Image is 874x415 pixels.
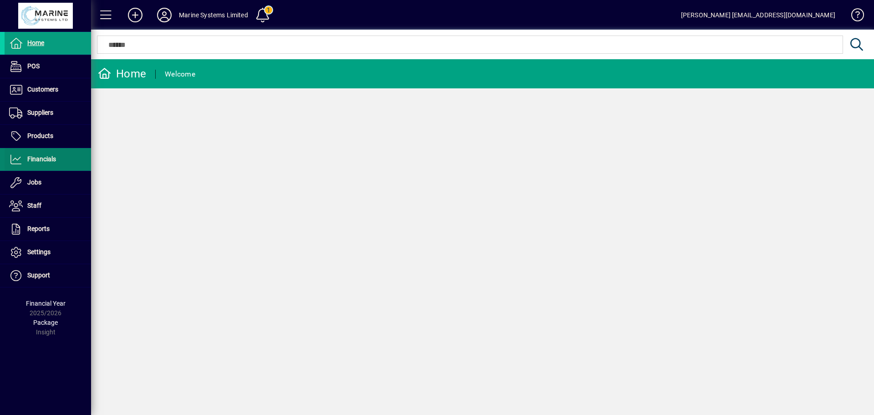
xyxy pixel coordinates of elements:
button: Add [121,7,150,23]
div: Home [98,67,146,81]
span: Suppliers [27,109,53,116]
span: Staff [27,202,41,209]
a: Suppliers [5,102,91,124]
a: POS [5,55,91,78]
span: Jobs [27,179,41,186]
div: [PERSON_NAME] [EMAIL_ADDRESS][DOMAIN_NAME] [681,8,835,22]
div: Marine Systems Limited [179,8,248,22]
a: Financials [5,148,91,171]
a: Support [5,264,91,287]
div: Welcome [165,67,195,82]
a: Knowledge Base [844,2,863,31]
a: Customers [5,78,91,101]
a: Products [5,125,91,148]
a: Settings [5,241,91,264]
a: Jobs [5,171,91,194]
span: Home [27,39,44,46]
span: Customers [27,86,58,93]
span: Settings [27,248,51,256]
span: Support [27,272,50,279]
a: Staff [5,195,91,217]
span: Products [27,132,53,139]
button: Profile [150,7,179,23]
span: Package [33,319,58,326]
span: Reports [27,225,50,232]
span: Financials [27,155,56,163]
span: Financial Year [26,300,66,307]
a: Reports [5,218,91,241]
span: POS [27,62,40,70]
